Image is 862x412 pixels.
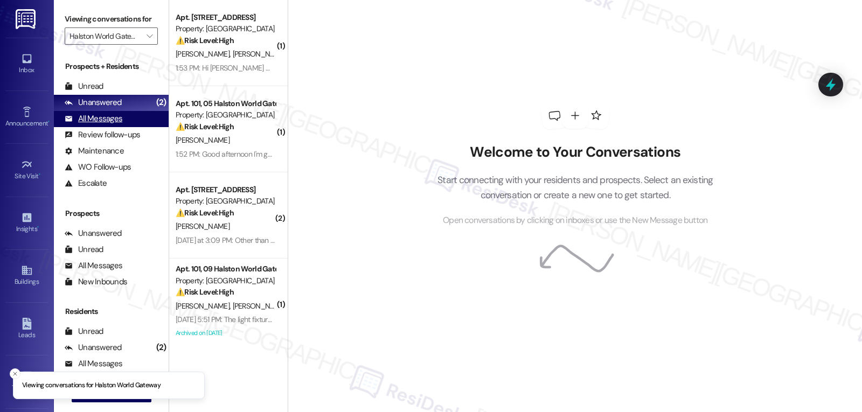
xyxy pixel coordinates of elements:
button: Close toast [10,368,20,379]
span: • [48,118,50,125]
div: Apt. 101, 05 Halston World Gateway [176,98,275,109]
div: Escalate [65,178,107,189]
div: Property: [GEOGRAPHIC_DATA] [176,195,275,207]
div: Unread [65,244,103,255]
span: [PERSON_NAME] [233,301,287,311]
div: Unanswered [65,97,122,108]
div: New Inbounds [65,276,127,288]
a: Leads [5,315,48,344]
div: Residents [54,306,169,317]
span: • [39,171,40,178]
div: Review follow-ups [65,129,140,141]
span: [PERSON_NAME] [176,301,233,311]
strong: ⚠️ Risk Level: High [176,36,234,45]
i:  [147,32,152,40]
p: Viewing conversations for Halston World Gateway [22,381,161,390]
div: Unanswered [65,342,122,353]
a: Inbox [5,50,48,79]
img: ResiDesk Logo [16,9,38,29]
div: All Messages [65,260,122,271]
strong: ⚠️ Risk Level: High [176,287,234,297]
input: All communities [69,27,141,45]
div: 1:53 PM: Hi [PERSON_NAME] we moved out on 8/29 [176,63,337,73]
div: Unread [65,81,103,92]
div: Archived on [DATE] [175,326,276,340]
a: Site Visit • [5,156,48,185]
div: All Messages [65,358,122,369]
div: Prospects + Residents [54,61,169,72]
span: [PERSON_NAME] [233,49,287,59]
div: [DATE] 5:51 PM: The light fixture is still not fixed but the work order said it was completed [176,315,449,324]
div: (2) [154,94,169,111]
div: Property: [GEOGRAPHIC_DATA] [176,109,275,121]
strong: ⚠️ Risk Level: High [176,208,234,218]
p: Start connecting with your residents and prospects. Select an existing conversation or create a n... [421,172,729,203]
div: Unread [65,326,103,337]
a: Buildings [5,261,48,290]
h2: Welcome to Your Conversations [421,144,729,161]
a: Insights • [5,208,48,238]
span: Open conversations by clicking on inboxes or use the New Message button [443,214,707,227]
div: Apt. [STREET_ADDRESS] [176,12,275,23]
div: Apt. [STREET_ADDRESS] [176,184,275,195]
label: Viewing conversations for [65,11,158,27]
span: [PERSON_NAME] [176,221,230,231]
div: Prospects [54,208,169,219]
div: WO Follow-ups [65,162,131,173]
span: [PERSON_NAME] [176,135,230,145]
div: [DATE] at 3:09 PM: Other than that I am more than happy to pay the rent in full. [176,235,421,245]
span: • [37,224,39,231]
div: Unanswered [65,228,122,239]
strong: ⚠️ Risk Level: High [176,122,234,131]
div: (2) [154,339,169,356]
span: [PERSON_NAME] [176,49,233,59]
div: Property: [GEOGRAPHIC_DATA] [176,23,275,34]
div: All Messages [65,113,122,124]
div: Maintenance [65,145,124,157]
div: 1:52 PM: Good afternoon I'm gonna be late because my check did delivered as yet so I'll pay it as... [176,149,629,159]
a: Templates • [5,367,48,396]
div: Property: [GEOGRAPHIC_DATA] [176,275,275,287]
div: Apt. 101, 09 Halston World Gateway [176,263,275,275]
